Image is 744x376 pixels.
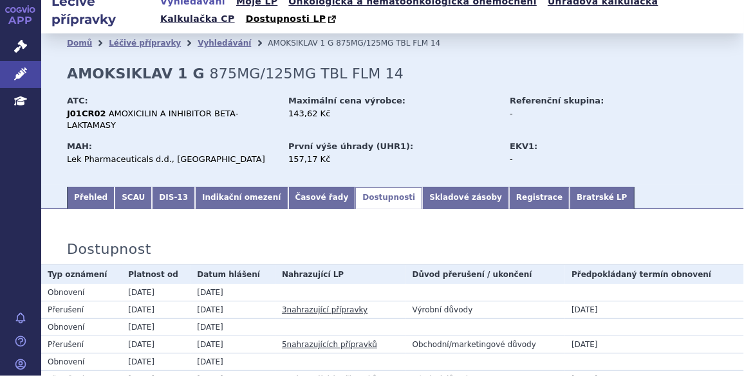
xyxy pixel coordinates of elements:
th: Předpokládaný termín obnovení [565,265,744,284]
a: Registrace [509,187,570,209]
span: Dostupnosti LP [246,13,326,24]
th: Typ oznámení [41,265,122,284]
th: Nahrazující LP [275,265,406,284]
td: [DATE] [191,354,275,371]
td: Přerušení [41,301,122,319]
span: AMOXICILIN A INHIBITOR BETA-LAKTAMASY [67,109,238,130]
a: Časové řady [288,187,356,209]
strong: První výše úhrady (UHR1): [288,141,413,151]
a: Kalkulačka CP [156,10,239,28]
div: - [510,154,655,165]
strong: EKV1: [510,141,537,151]
a: Indikační omezení [195,187,288,209]
span: 5 [282,340,287,349]
td: [DATE] [565,301,744,319]
a: Přehled [67,187,115,209]
a: Skladové zásoby [422,187,509,209]
a: 5nahrazujících přípravků [282,340,377,349]
strong: Maximální cena výrobce: [288,96,405,105]
td: [DATE] [191,301,275,319]
td: [DATE] [191,336,275,354]
h3: Dostupnost [67,241,151,258]
td: [DATE] [122,354,191,371]
strong: MAH: [67,141,92,151]
td: Obnovení [41,319,122,336]
td: [DATE] [122,319,191,336]
span: AMOKSIKLAV 1 G [268,39,333,48]
a: DIS-13 [152,187,195,209]
a: Dostupnosti [355,187,422,209]
td: [DATE] [191,284,275,301]
td: [DATE] [565,336,744,354]
th: Důvod přerušení / ukončení [406,265,566,284]
span: 875MG/125MG TBL FLM 14 [210,66,404,82]
div: - [510,108,655,120]
td: [DATE] [191,319,275,336]
td: [DATE] [122,284,191,301]
strong: J01CR02 [67,109,106,118]
td: Výrobní důvody [406,301,566,319]
a: Dostupnosti LP [242,10,343,28]
th: Platnost od [122,265,191,284]
a: Domů [67,39,92,48]
div: 157,17 Kč [288,154,498,165]
td: Obnovení [41,354,122,371]
a: Bratrské LP [570,187,634,209]
div: 143,62 Kč [288,108,498,120]
a: SCAU [115,187,152,209]
span: 3 [282,305,287,314]
td: [DATE] [122,301,191,319]
a: 3nahrazující přípravky [282,305,367,314]
td: Obchodní/marketingové důvody [406,336,566,354]
td: Obnovení [41,284,122,301]
strong: ATC: [67,96,88,105]
a: Léčivé přípravky [109,39,181,48]
div: Lek Pharmaceuticals d.d., [GEOGRAPHIC_DATA] [67,154,276,165]
th: Datum hlášení [191,265,275,284]
td: Přerušení [41,336,122,354]
span: 875MG/125MG TBL FLM 14 [336,39,440,48]
strong: AMOKSIKLAV 1 G [67,66,205,82]
td: [DATE] [122,336,191,354]
a: Vyhledávání [198,39,251,48]
strong: Referenční skupina: [510,96,604,105]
